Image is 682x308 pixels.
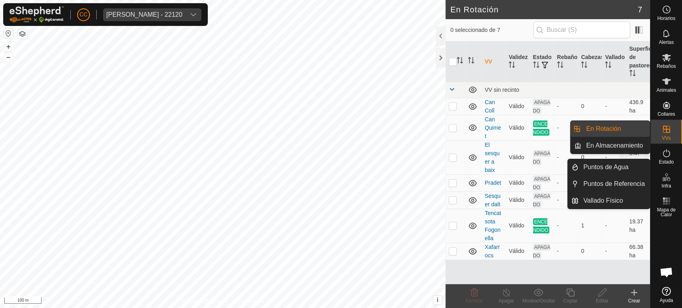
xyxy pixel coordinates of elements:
span: Horarios [657,16,675,21]
a: Chat abierto [654,260,678,284]
span: APAGADO [533,150,551,165]
a: En Rotación [581,121,650,137]
span: ENCENDIDO [533,218,550,233]
span: ENCENDIDO [533,120,550,136]
td: 66.38 ha [626,243,650,260]
td: Válido [505,115,529,140]
th: Cabezas [578,41,602,82]
a: Contáctenos [237,298,264,305]
span: Eliminar [465,298,483,304]
p-sorticon: Activar para ordenar [605,63,611,69]
li: Puntos de Referencia [568,176,650,192]
span: Alertas [659,40,674,45]
span: Collares [657,112,675,116]
p-sorticon: Activar para ordenar [509,63,515,69]
span: En Rotación [586,124,621,134]
span: APAGADO [533,99,551,114]
th: Vallado [602,41,626,82]
td: 3.47 ha [626,140,650,174]
div: Editar [586,297,618,304]
th: Rebaño [554,41,578,82]
div: - [557,196,575,204]
th: Validez [505,41,529,82]
span: Animales [656,88,676,93]
div: Crear [618,297,650,304]
li: Vallado Físico [568,193,650,209]
div: [PERSON_NAME] - 22120 [106,12,182,18]
p-sorticon: Activar para ordenar [629,71,636,77]
th: Superficie de pastoreo [626,41,650,82]
td: 436.9 ha [626,98,650,115]
button: + [4,42,13,51]
td: Válido [505,209,529,243]
div: - [557,124,575,132]
td: - [602,209,626,243]
span: Infra [661,184,671,188]
a: Puntos de Referencia [579,176,650,192]
td: Válido [505,140,529,174]
a: Sesquer dalt [485,193,501,207]
td: 0 [578,243,602,260]
div: - [557,221,575,230]
div: Mostrar/Ocultar [522,297,554,304]
a: Xafarrocs [485,244,500,259]
button: Restablecer Mapa [4,29,13,38]
a: Política de Privacidad [181,298,227,305]
li: En Rotación [571,121,650,137]
p-sorticon: Activar para ordenar [468,58,474,65]
td: Válido [505,98,529,115]
td: - [602,115,626,140]
td: 1 [578,209,602,243]
p-sorticon: Activar para ordenar [581,63,587,69]
a: Can Coll [485,99,495,114]
span: Puntos de Referencia [583,179,645,189]
p-sorticon: Activar para ordenar [557,63,563,69]
td: 3 [578,115,602,140]
td: - [602,140,626,174]
span: APAGADO [533,244,551,259]
input: Buscar (S) [533,22,630,38]
div: Apagar [490,297,522,304]
span: APAGADO [533,176,551,191]
span: APAGADO [533,193,551,208]
span: VVs [662,136,670,140]
td: 0 [578,98,602,115]
a: Puntos de Agua [579,159,650,175]
td: 14.39 ha [626,115,650,140]
div: - [557,179,575,187]
td: Válido [505,243,529,260]
span: Puntos de Agua [583,162,628,172]
div: Copiar [554,297,586,304]
a: En Almacenamiento [581,138,650,154]
p-sorticon: Activar para ordenar [533,63,539,69]
button: i [433,296,442,304]
a: El sesquer a baix [485,142,499,173]
span: Vallado Físico [583,196,623,205]
a: Vallado Físico [579,193,650,209]
span: Jordi Carbonell Vila - 22120 [103,8,185,21]
h2: En Rotación [450,5,638,14]
td: 19.37 ha [626,209,650,243]
button: – [4,52,13,62]
span: Estado [659,160,674,164]
p-sorticon: Activar para ordenar [457,58,463,65]
th: Estado [530,41,554,82]
a: Tencat sota Fogonella [485,210,501,241]
button: Capas del Mapa [18,29,27,39]
div: - [557,153,575,162]
a: Pradet [485,180,501,186]
td: - [602,243,626,260]
th: VV [481,41,505,82]
td: Válido [505,174,529,192]
td: Válido [505,192,529,209]
div: VV sin recinto [485,87,647,93]
span: Ayuda [660,298,673,303]
span: i [437,296,438,303]
li: En Almacenamiento [571,138,650,154]
div: - [557,247,575,255]
span: Mapa de Calor [652,207,680,217]
div: dropdown trigger [185,8,201,21]
span: 7 [638,4,642,16]
li: Puntos de Agua [568,159,650,175]
span: CC [80,10,87,19]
